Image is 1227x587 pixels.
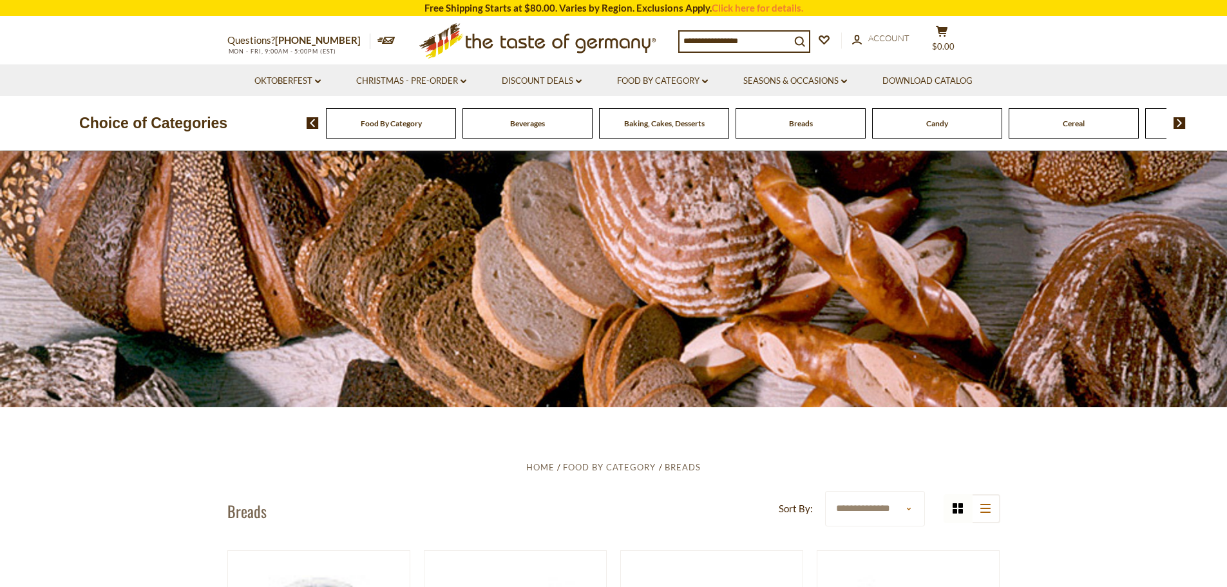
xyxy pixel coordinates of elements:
img: next arrow [1174,117,1186,129]
a: Oktoberfest [254,74,321,88]
span: Account [868,33,909,43]
a: Beverages [510,119,545,128]
a: Food By Category [617,74,708,88]
h1: Breads [227,501,267,521]
a: Home [526,462,555,472]
a: Baking, Cakes, Desserts [624,119,705,128]
a: [PHONE_NUMBER] [275,34,361,46]
a: Christmas - PRE-ORDER [356,74,466,88]
a: Account [852,32,909,46]
a: Download Catalog [882,74,973,88]
img: previous arrow [307,117,319,129]
button: $0.00 [923,25,962,57]
label: Sort By: [779,501,813,517]
a: Candy [926,119,948,128]
a: Seasons & Occasions [743,74,847,88]
span: MON - FRI, 9:00AM - 5:00PM (EST) [227,48,337,55]
a: Food By Category [563,462,656,472]
a: Breads [789,119,813,128]
span: $0.00 [932,41,955,52]
a: Food By Category [361,119,422,128]
a: Click here for details. [712,2,803,14]
a: Discount Deals [502,74,582,88]
a: Breads [665,462,701,472]
p: Questions? [227,32,370,49]
a: Cereal [1063,119,1085,128]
